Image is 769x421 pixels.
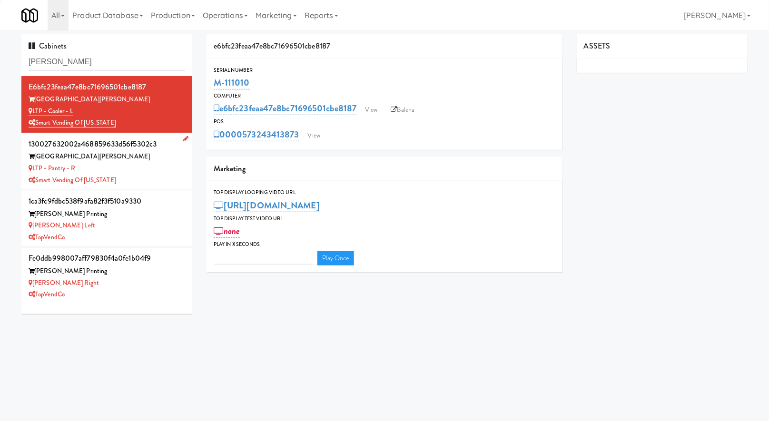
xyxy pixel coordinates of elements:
a: Smart Vending of [US_STATE] [29,176,116,185]
div: 1ca3fc9fdbc538f9afa82f3f510a9330 [29,194,185,208]
input: Search cabinets [29,53,185,71]
a: LTP - Pantry - R [29,164,75,173]
div: [PERSON_NAME] Printing [29,208,185,220]
a: e6bfc23feaa47e8bc71696501cbe8187 [214,102,356,115]
a: [PERSON_NAME] Left [29,221,95,230]
div: [PERSON_NAME] Printing [29,265,185,277]
li: 1ca3fc9fdbc538f9afa82f3f510a9330[PERSON_NAME] Printing [PERSON_NAME] LeftTopVendCo [21,190,192,247]
img: Micromart [21,7,38,24]
a: [PERSON_NAME] Right [29,278,99,287]
div: fe0ddb998007aff79830f4a0fe1b04f9 [29,251,185,265]
div: Top Display Test Video Url [214,214,555,224]
div: 130027632002a468859633d56f5302c3 [29,137,185,151]
li: e6bfc23feaa47e8bc71696501cbe8187[GEOGRAPHIC_DATA][PERSON_NAME] LTP - Cooler - LSmart Vending of [... [21,76,192,133]
a: View [360,103,382,117]
li: 130027632002a468859633d56f5302c3[GEOGRAPHIC_DATA][PERSON_NAME] LTP - Pantry - RSmart Vending of [... [21,133,192,190]
div: Computer [214,91,555,101]
a: 0000573243413873 [214,128,299,141]
span: Marketing [214,163,246,174]
a: TopVendCo [29,290,65,299]
a: View [303,128,325,143]
div: [GEOGRAPHIC_DATA][PERSON_NAME] [29,94,185,106]
div: Serial Number [214,66,555,75]
div: [GEOGRAPHIC_DATA][PERSON_NAME] [29,151,185,163]
span: Cabinets [29,40,67,51]
div: e6bfc23feaa47e8bc71696501cbe8187 [29,80,185,94]
div: Top Display Looping Video Url [214,188,555,197]
div: Play in X seconds [214,240,555,249]
a: TopVendCo [29,233,65,242]
a: LTP - Cooler - L [29,107,73,116]
a: none [214,225,240,238]
a: Play Once [317,251,354,265]
div: POS [214,117,555,127]
a: Balena [386,103,420,117]
a: M-111010 [214,76,250,89]
a: [URL][DOMAIN_NAME] [214,199,320,212]
div: e6bfc23feaa47e8bc71696501cbe8187 [207,34,562,59]
span: ASSETS [584,40,611,51]
li: fe0ddb998007aff79830f4a0fe1b04f9[PERSON_NAME] Printing [PERSON_NAME] RightTopVendCo [21,247,192,304]
a: Smart Vending of [US_STATE] [29,118,116,127]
